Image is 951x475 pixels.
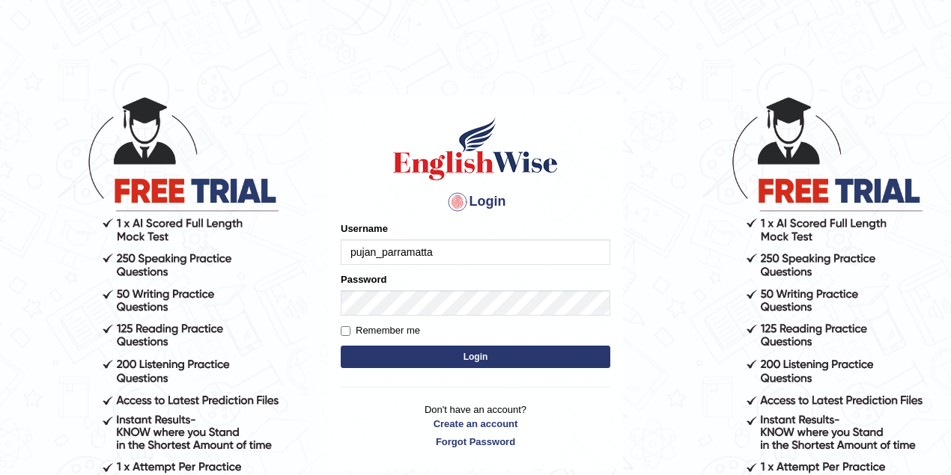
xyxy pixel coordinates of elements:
p: Don't have an account? [341,402,610,449]
label: Username [341,221,388,236]
a: Create an account [341,417,610,431]
label: Remember me [341,323,420,338]
label: Password [341,272,386,286]
h4: Login [341,190,610,214]
img: Logo of English Wise sign in for intelligent practice with AI [390,115,561,183]
a: Forgot Password [341,435,610,449]
button: Login [341,346,610,368]
input: Remember me [341,326,350,336]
